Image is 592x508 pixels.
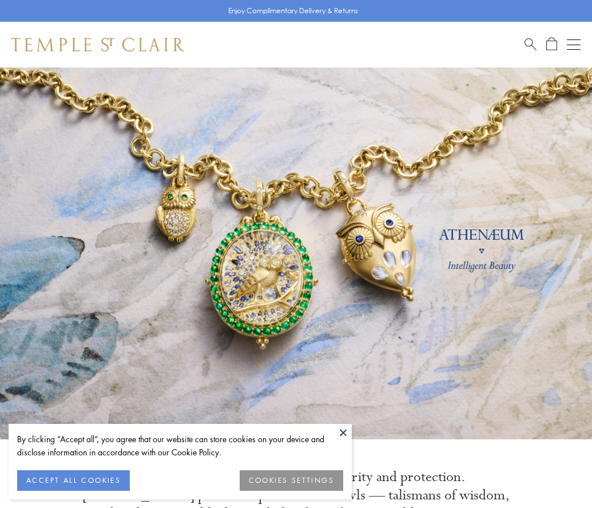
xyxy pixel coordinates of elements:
[17,432,343,459] div: By clicking “Accept all”, you agree that our website can store cookies on your device and disclos...
[11,38,184,51] img: Temple St. Clair
[546,37,557,51] a: Open Shopping Bag
[240,470,343,491] button: COOKIES SETTINGS
[17,470,130,491] button: ACCEPT ALL COOKIES
[525,37,537,51] a: Search
[228,5,358,17] p: Enjoy Complimentary Delivery & Returns
[567,38,581,51] button: Open navigation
